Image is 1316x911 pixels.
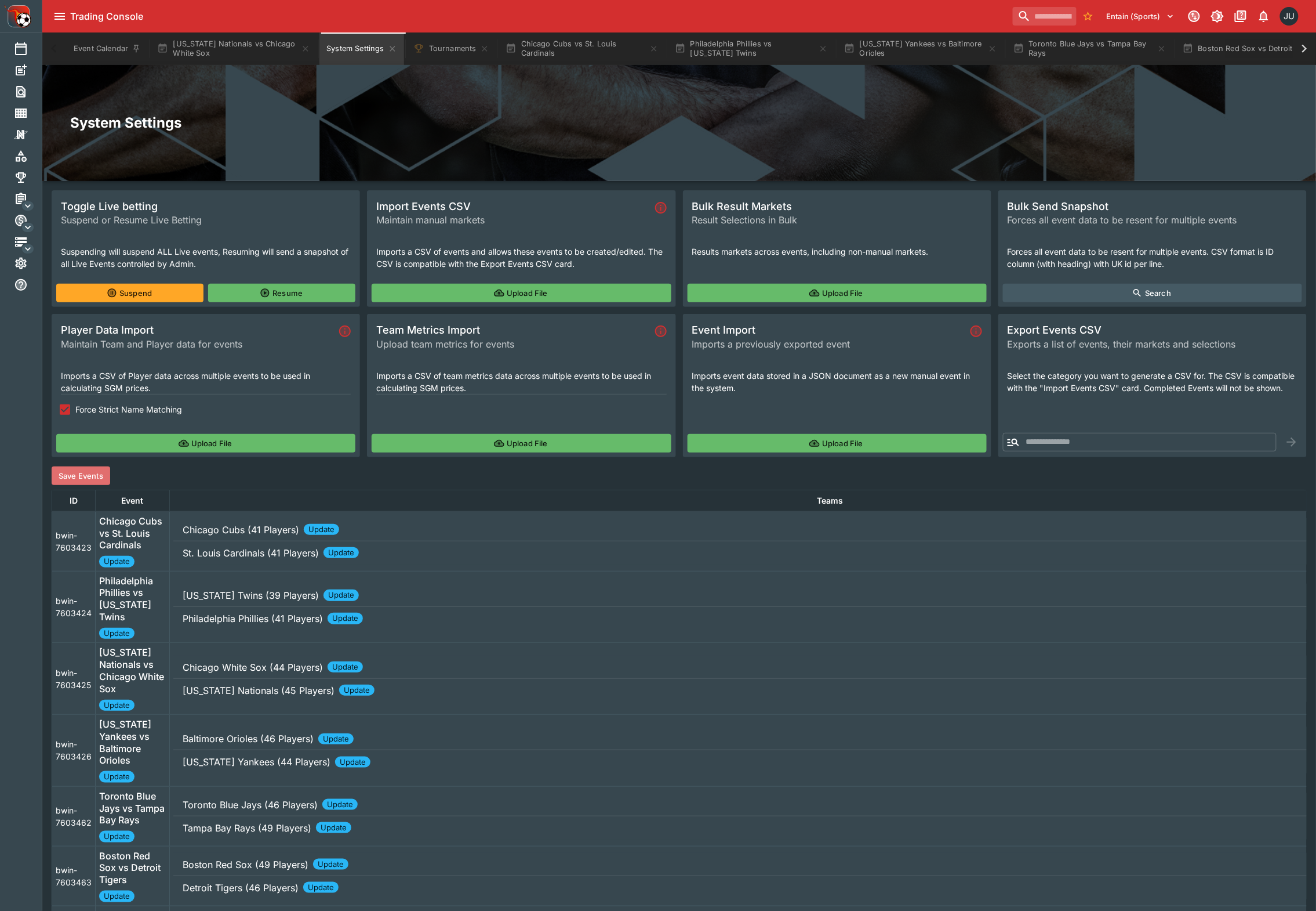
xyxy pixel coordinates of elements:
[14,235,46,249] div: Infrastructure
[52,511,96,571] td: bwin-7603423
[52,490,96,511] th: ID
[183,612,323,626] p: Philadelphia Phillies (41 Players)
[52,786,96,846] td: bwin-7603462
[323,590,359,601] span: Update
[692,213,982,227] span: Result Selections in Bulk
[1184,6,1205,27] button: Connected to PK
[376,213,650,227] span: Maintain manual markets
[183,732,314,746] p: Baltimore Orioles (46 Players)
[14,256,46,270] div: System Settings
[318,733,354,745] span: Update
[183,523,299,537] p: Chicago Cubs (41 Players)
[14,63,46,77] div: New Event
[499,32,666,65] button: Chicago Cubs vs St. Louis Cardinals
[52,467,110,485] button: Save Events
[14,192,46,206] div: Management
[406,32,496,65] button: Tournaments
[61,213,351,227] span: Suspend or Resume Live Betting
[1079,7,1097,26] button: No Bookmarks
[14,278,46,292] div: Help & Support
[183,684,335,697] p: [US_STATE] Nationals (45 Players)
[99,700,134,711] span: Update
[61,370,351,394] p: Imports a CSV of Player data across multiple events to be used in calculating SGM prices.
[52,643,96,715] td: bwin-7603425
[99,850,166,886] h6: Boston Red Sox vs Detroit Tigers
[75,403,182,415] span: Force Strict Name Matching
[316,822,351,834] span: Update
[304,524,339,536] span: Update
[99,515,166,551] h6: Chicago Cubs vs St. Louis Cardinals
[96,490,170,511] th: Event
[61,337,335,351] span: Maintain Team and Player data for events
[99,556,134,567] span: Update
[183,588,319,602] p: [US_STATE] Twins (39 Players)
[328,613,363,624] span: Update
[183,821,311,835] p: Tampa Bay Rays (49 Players)
[70,10,1008,23] div: Trading Console
[183,755,330,769] p: [US_STATE] Yankees (44 Players)
[322,799,358,811] span: Update
[183,881,299,895] p: Detroit Tigers (46 Players)
[1008,337,1297,351] span: Exports a list of events, their markets and selections
[183,546,319,560] p: St. Louis Cardinals (41 Players)
[1008,323,1297,337] span: Export Events CSV
[70,114,1288,132] h2: System Settings
[67,32,148,65] button: Event Calendar
[1100,7,1182,26] button: Select Tenant
[208,284,355,302] button: Resume
[1006,32,1173,65] button: Toronto Blue Jays vs Tampa Bay Rays
[376,323,650,337] span: Team Metrics Import
[183,798,318,812] p: Toronto Blue Jays (46 Players)
[692,323,966,337] span: Event Import
[376,200,650,213] span: Import Events CSV
[1207,6,1228,27] button: Toggle light/dark mode
[99,771,134,783] span: Update
[56,434,355,453] button: Upload File
[1008,213,1297,227] span: Forces all event data to be resent for multiple events
[1230,6,1251,27] button: Documentation
[1008,200,1297,213] span: Bulk Send Snapshot
[328,661,363,673] span: Update
[1008,370,1297,394] p: Select the category you want to generate a CSV for. The CSV is compatible with the "Import Events...
[376,337,650,351] span: Upload team metrics for events
[376,245,666,270] p: Imports a CSV of events and allows these events to be created/edited. The CSV is compatible with ...
[14,214,46,227] div: Sports Pricing
[56,284,203,302] button: Suspend
[313,859,348,870] span: Update
[14,149,46,163] div: Categories
[303,882,339,894] span: Update
[99,790,166,826] h6: Toronto Blue Jays vs Tampa Bay Rays
[52,715,96,787] td: bwin-7603426
[183,858,308,872] p: Boston Red Sox (49 Players)
[14,42,46,56] div: Event Calendar
[49,6,70,27] button: open drawer
[323,547,359,559] span: Update
[150,32,317,65] button: [US_STATE] Nationals vs Chicago White Sox
[668,32,835,65] button: Philadelphia Phillies vs [US_STATE] Twins
[376,370,666,394] p: Imports a CSV of team metrics data across multiple events to be used in calculating SGM prices.
[52,571,96,643] td: bwin-7603424
[339,685,375,696] span: Update
[99,718,166,767] h6: [US_STATE] Yankees vs Baltimore Orioles
[372,434,671,453] button: Upload File
[99,891,134,902] span: Update
[99,831,134,843] span: Update
[692,200,982,213] span: Bulk Result Markets
[99,646,166,695] h6: [US_STATE] Nationals vs Chicago White Sox
[14,85,46,99] div: Search
[1253,6,1274,27] button: Notifications
[692,245,982,258] p: Results markets across events, including non-manual markets.
[837,32,1004,65] button: [US_STATE] Yankees vs Baltimore Orioles
[688,434,987,453] button: Upload File
[52,846,96,906] td: bwin-7603463
[335,757,370,768] span: Update
[692,337,966,351] span: Imports a previously exported event
[1013,7,1077,26] input: search
[1008,245,1297,270] p: Forces all event data to be resent for multiple events. CSV format is ID column (with heading) wi...
[688,284,987,302] button: Upload File
[372,284,671,302] button: Upload File
[61,323,335,337] span: Player Data Import
[61,200,351,213] span: Toggle Live betting
[61,245,351,270] p: Suspending will suspend ALL Live events, Resuming will send a snapshot of all Live Events control...
[1280,7,1299,26] div: Justin.Walsh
